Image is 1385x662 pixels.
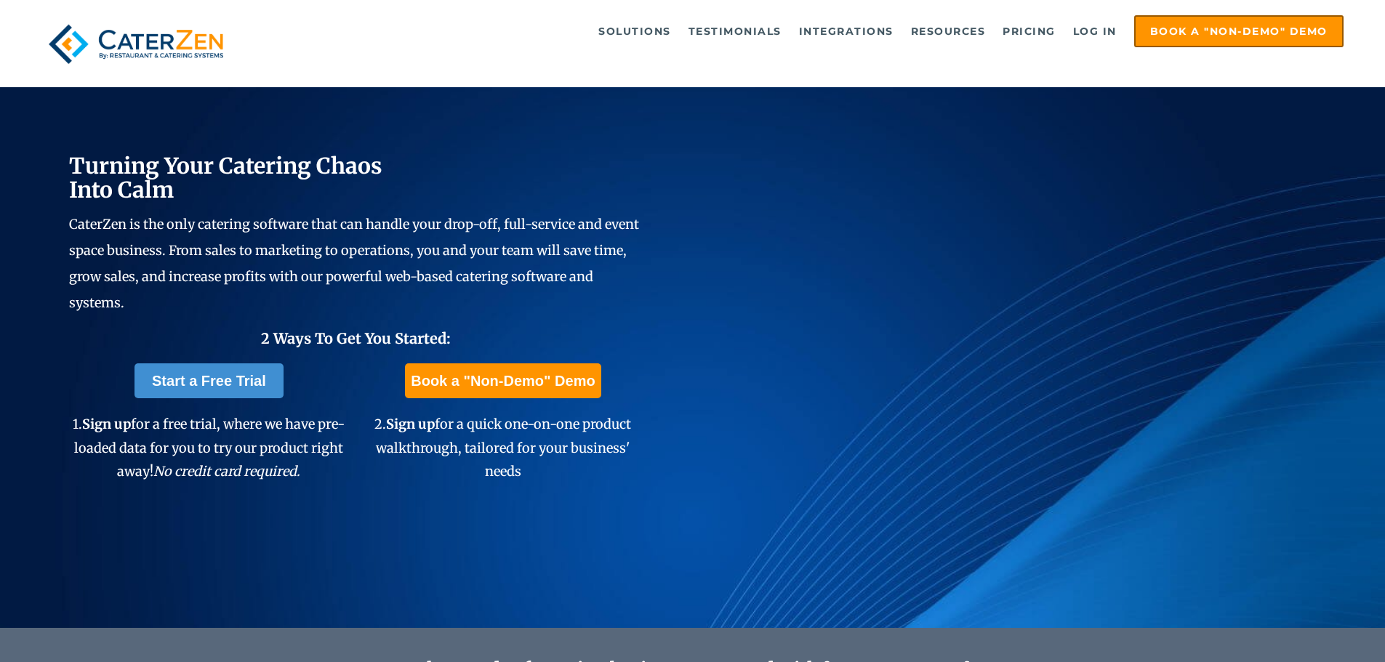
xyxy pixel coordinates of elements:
img: caterzen [41,15,230,73]
a: Integrations [792,17,901,46]
span: Sign up [82,416,131,432]
span: 1. for a free trial, where we have pre-loaded data for you to try our product right away! [73,416,345,480]
div: Navigation Menu [264,15,1344,47]
span: Sign up [386,416,435,432]
a: Book a "Non-Demo" Demo [405,363,601,398]
span: CaterZen is the only catering software that can handle your drop-off, full-service and event spac... [69,216,639,311]
a: Log in [1066,17,1124,46]
a: Solutions [591,17,678,46]
span: 2. for a quick one-on-one product walkthrough, tailored for your business' needs [374,416,631,480]
a: Testimonials [681,17,789,46]
iframe: Help widget launcher [1256,605,1369,646]
a: Resources [904,17,993,46]
a: Start a Free Trial [135,363,284,398]
a: Book a "Non-Demo" Demo [1134,15,1344,47]
a: Pricing [995,17,1063,46]
span: Turning Your Catering Chaos Into Calm [69,152,382,203]
span: 2 Ways To Get You Started: [261,329,451,347]
em: No credit card required. [153,463,300,480]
